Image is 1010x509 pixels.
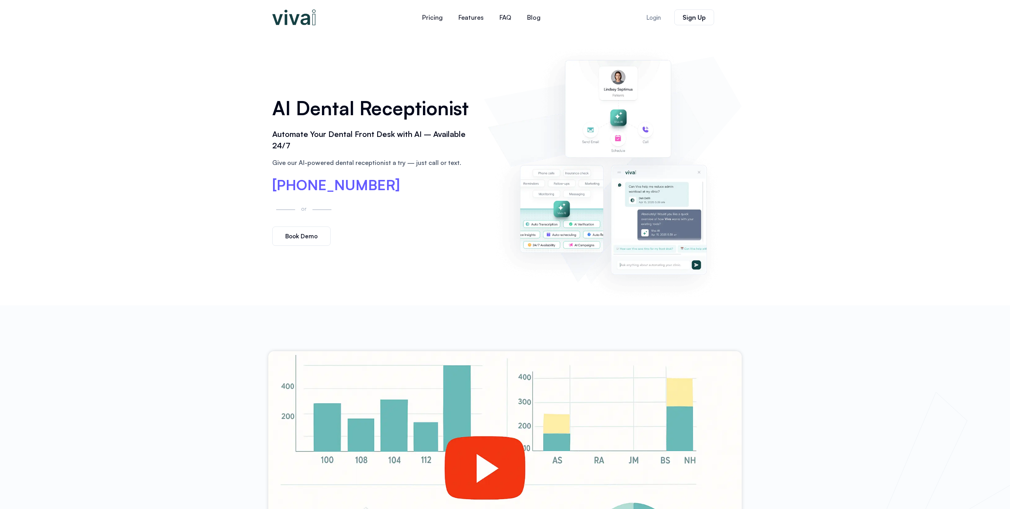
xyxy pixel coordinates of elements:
[272,178,400,192] a: [PHONE_NUMBER]
[299,204,309,213] p: or
[272,226,331,246] a: Book Demo
[414,8,451,27] a: Pricing
[272,158,476,167] p: Give our AI-powered dental receptionist a try — just call or text.
[488,43,738,298] img: AI dental receptionist dashboard – virtual receptionist dental office
[637,10,670,25] a: Login
[646,15,661,21] span: Login
[272,129,476,152] h2: Automate Your Dental Front Desk with AI – Available 24/7
[683,14,706,21] span: Sign Up
[492,8,519,27] a: FAQ
[519,8,548,27] a: Blog
[367,8,596,27] nav: Menu
[674,9,714,25] a: Sign Up
[272,94,476,122] h1: AI Dental Receptionist
[285,233,318,239] span: Book Demo
[451,8,492,27] a: Features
